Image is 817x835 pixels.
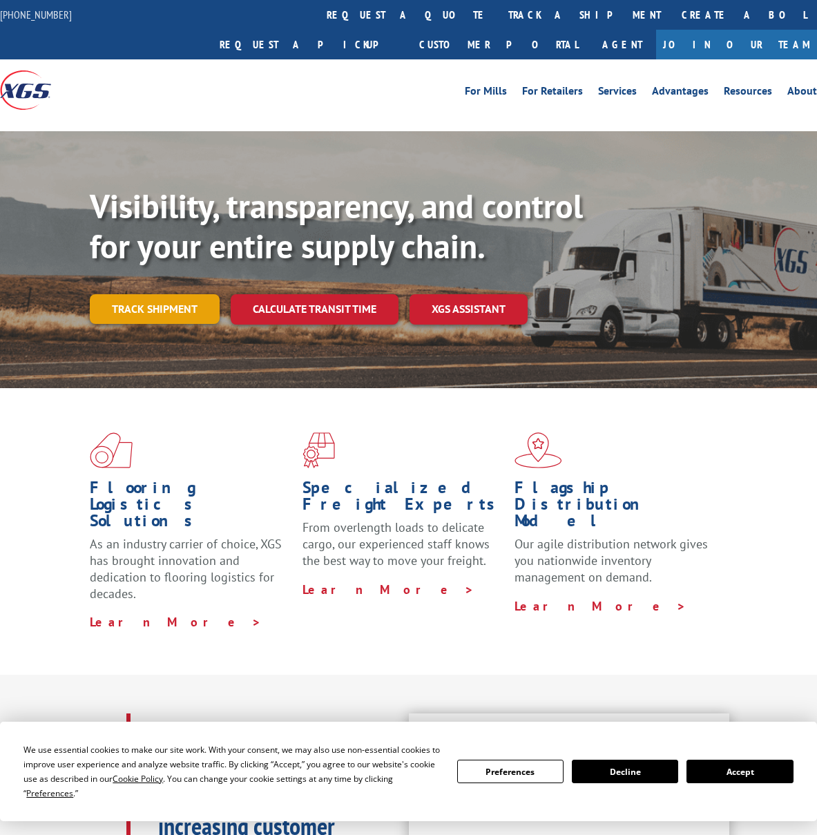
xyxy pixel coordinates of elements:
[410,294,528,324] a: XGS ASSISTANT
[656,30,817,59] a: Join Our Team
[465,86,507,101] a: For Mills
[572,760,678,783] button: Decline
[515,536,708,585] span: Our agile distribution network gives you nationwide inventory management on demand.
[409,30,588,59] a: Customer Portal
[231,294,398,324] a: Calculate transit time
[302,582,474,597] a: Learn More >
[90,614,262,630] a: Learn More >
[515,479,717,536] h1: Flagship Distribution Model
[588,30,656,59] a: Agent
[686,760,793,783] button: Accept
[90,184,583,267] b: Visibility, transparency, and control for your entire supply chain.
[787,86,817,101] a: About
[302,479,505,519] h1: Specialized Freight Experts
[302,432,335,468] img: xgs-icon-focused-on-flooring-red
[90,479,292,536] h1: Flooring Logistics Solutions
[90,294,220,323] a: Track shipment
[515,598,686,614] a: Learn More >
[522,86,583,101] a: For Retailers
[652,86,709,101] a: Advantages
[26,787,73,799] span: Preferences
[302,519,505,581] p: From overlength loads to delicate cargo, our experienced staff knows the best way to move your fr...
[598,86,637,101] a: Services
[90,432,133,468] img: xgs-icon-total-supply-chain-intelligence-red
[113,773,163,785] span: Cookie Policy
[90,536,282,601] span: As an industry carrier of choice, XGS has brought innovation and dedication to flooring logistics...
[209,30,409,59] a: Request a pickup
[23,742,440,800] div: We use essential cookies to make our site work. With your consent, we may also use non-essential ...
[724,86,772,101] a: Resources
[457,760,564,783] button: Preferences
[515,432,562,468] img: xgs-icon-flagship-distribution-model-red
